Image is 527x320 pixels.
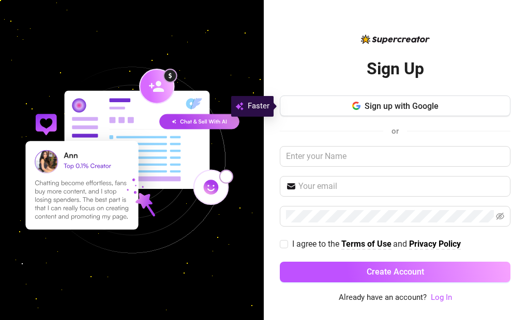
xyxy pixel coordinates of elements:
span: Faster [248,100,269,113]
strong: Terms of Use [341,239,392,249]
span: eye-invisible [496,212,504,220]
span: Create Account [367,267,424,277]
h2: Sign Up [367,58,424,79]
img: svg%3e [235,100,244,113]
span: I agree to the [292,239,341,249]
img: logo-BBDzfeDw.svg [361,35,430,44]
button: Create Account [280,262,510,282]
input: Enter your Name [280,146,510,167]
span: and [393,239,409,249]
a: Log In [431,292,452,304]
button: Sign up with Google [280,95,510,116]
span: Already have an account? [339,292,427,304]
span: or [392,126,399,136]
span: Sign up with Google [365,101,439,111]
a: Privacy Policy [409,239,461,250]
strong: Privacy Policy [409,239,461,249]
input: Your email [298,180,504,193]
a: Log In [431,293,452,302]
a: Terms of Use [341,239,392,250]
